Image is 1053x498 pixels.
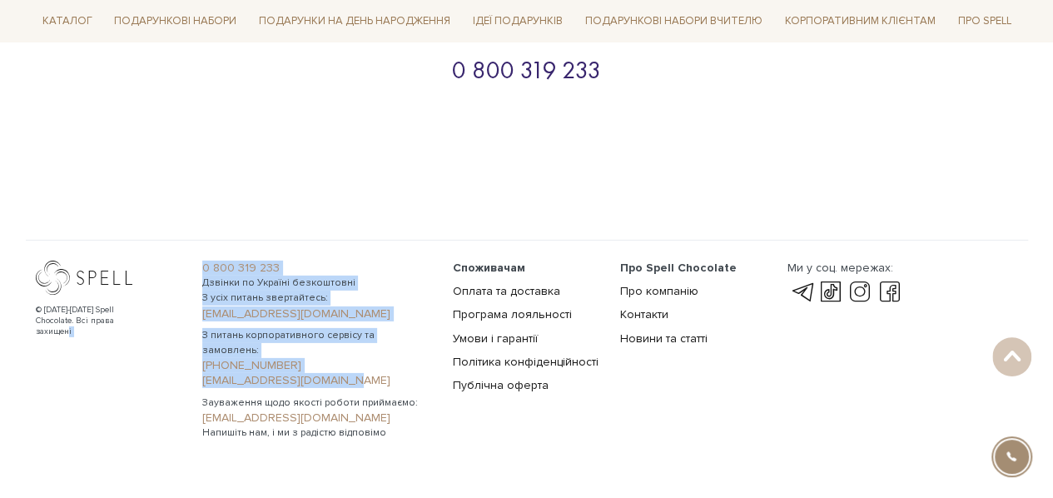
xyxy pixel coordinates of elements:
[620,284,698,298] a: Про компанію
[846,282,874,302] a: instagram
[36,305,148,337] div: © [DATE]-[DATE] Spell Chocolate. Всі права захищені
[202,411,433,426] a: [EMAIL_ADDRESS][DOMAIN_NAME]
[202,373,433,388] a: [EMAIL_ADDRESS][DOMAIN_NAME]
[202,426,433,441] span: Напишіть нам, і ми з радістю відповімо
[453,261,525,275] span: Споживачам
[951,8,1017,34] a: Про Spell
[778,8,942,34] a: Корпоративним клієнтам
[107,8,243,34] a: Подарункові набори
[453,378,549,392] a: Публічна оферта
[620,261,737,275] span: Про Spell Chocolate
[453,331,538,346] a: Умови і гарантії
[252,8,457,34] a: Подарунки на День народження
[202,328,433,358] span: З питань корпоративного сервісу та замовлень:
[202,396,433,411] span: Зауваження щодо якості роботи приймаємо:
[620,331,708,346] a: Новини та статті
[202,306,433,321] a: [EMAIL_ADDRESS][DOMAIN_NAME]
[202,261,433,276] a: 0 800 319 233
[453,355,599,369] a: Політика конфіденційності
[453,307,572,321] a: Програма лояльності
[579,7,769,35] a: Подарункові набори Вчителю
[787,261,903,276] div: Ми у соц. мережах:
[453,284,560,298] a: Оплата та доставка
[202,291,433,306] span: З усіх питань звертайтесь:
[202,276,433,291] span: Дзвінки по Україні безкоштовні
[787,282,815,302] a: telegram
[620,307,668,321] a: Контакти
[876,282,904,302] a: facebook
[36,8,99,34] a: Каталог
[452,54,602,86] a: 0 800 319 233
[466,8,569,34] a: Ідеї подарунків
[817,282,845,302] a: tik-tok
[202,358,433,373] a: [PHONE_NUMBER]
